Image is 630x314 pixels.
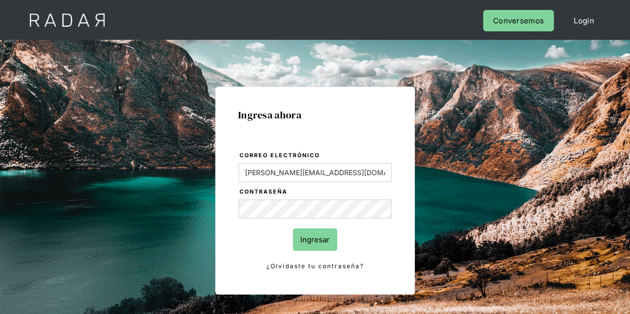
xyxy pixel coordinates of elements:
[564,10,604,31] a: Login
[238,150,392,272] form: Login Form
[239,261,391,272] a: ¿Olvidaste tu contraseña?
[483,10,554,31] a: Conversemos
[293,228,337,251] input: Ingresar
[240,187,391,197] label: Contraseña
[238,109,392,120] h1: Ingresa ahora
[239,163,391,182] input: bruce@wayne.com
[240,151,391,161] label: Correo electrónico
